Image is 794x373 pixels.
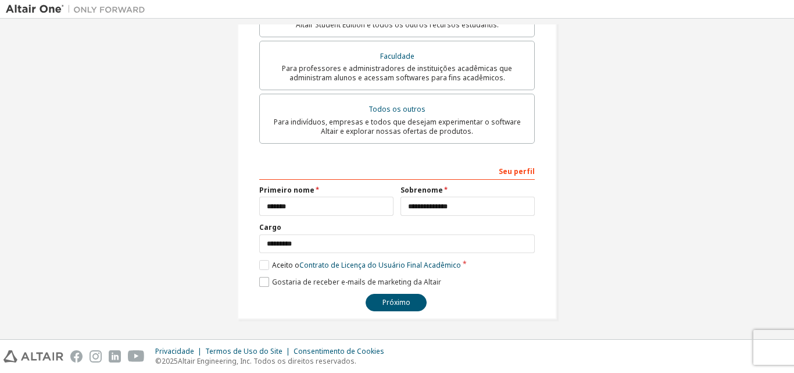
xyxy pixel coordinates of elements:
[499,166,535,176] font: Seu perfil
[3,350,63,363] img: altair_logo.svg
[6,3,151,15] img: Altair Um
[272,260,299,270] font: Aceito o
[369,104,425,114] font: Todos os outros
[259,222,281,232] font: Cargo
[259,185,314,195] font: Primeiro nome
[400,185,443,195] font: Sobrenome
[178,356,356,366] font: Altair Engineering, Inc. Todos os direitos reservados.
[294,346,384,356] font: Consentimento de Cookies
[274,117,521,136] font: Para indivíduos, empresas e todos que desejam experimentar o software Altair e explorar nossas of...
[272,277,441,287] font: Gostaria de receber e-mails de marketing da Altair
[109,350,121,363] img: linkedin.svg
[382,297,410,307] font: Próximo
[90,350,102,363] img: instagram.svg
[70,350,83,363] img: facebook.svg
[366,294,427,311] button: Próximo
[299,260,422,270] font: Contrato de Licença do Usuário Final
[162,356,178,366] font: 2025
[205,346,282,356] font: Termos de Uso do Site
[380,51,414,61] font: Faculdade
[128,350,145,363] img: youtube.svg
[155,356,162,366] font: ©
[155,346,194,356] font: Privacidade
[282,63,512,83] font: Para professores e administradores de instituições acadêmicas que administram alunos e acessam so...
[424,260,461,270] font: Acadêmico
